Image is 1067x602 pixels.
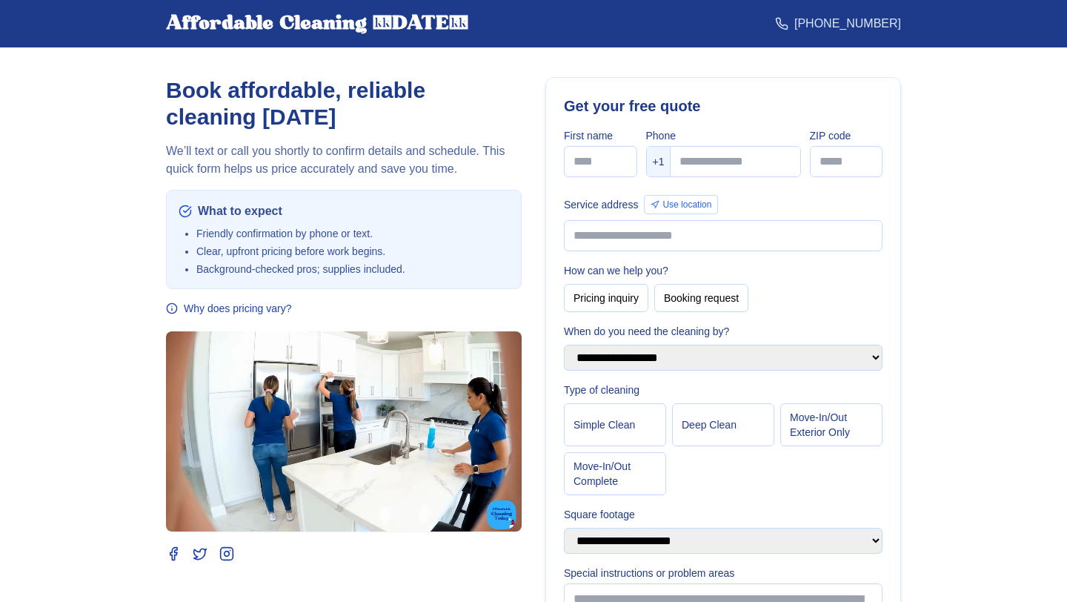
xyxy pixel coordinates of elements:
label: Special instructions or problem areas [564,566,882,580]
label: How can we help you? [564,263,882,278]
div: +1 [647,147,671,176]
label: Type of cleaning [564,383,882,397]
button: Move‑In/Out Exterior Only [780,403,882,446]
div: Affordable Cleaning [DATE] [166,12,468,36]
button: Pricing inquiry [564,284,648,312]
label: First name [564,128,637,143]
li: Clear, upfront pricing before work begins. [196,244,509,259]
button: Booking request [654,284,748,312]
label: Square footage [564,507,882,522]
a: Instagram [219,546,234,561]
label: Service address [564,197,638,212]
label: When do you need the cleaning by? [564,324,882,339]
p: We’ll text or call you shortly to confirm details and schedule. This quick form helps us price ac... [166,142,522,178]
h2: Get your free quote [564,96,882,116]
button: Deep Clean [672,403,774,446]
a: Facebook [166,546,181,561]
h1: Book affordable, reliable cleaning [DATE] [166,77,522,130]
li: Background‑checked pros; supplies included. [196,262,509,277]
label: ZIP code [810,128,883,143]
span: What to expect [198,202,282,220]
li: Friendly confirmation by phone or text. [196,226,509,241]
a: [PHONE_NUMBER] [775,15,901,33]
button: Move‑In/Out Complete [564,452,666,495]
a: Twitter [193,546,207,561]
button: Why does pricing vary? [166,301,292,316]
label: Phone [646,128,801,143]
button: Simple Clean [564,403,666,446]
button: Use location [644,195,718,214]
